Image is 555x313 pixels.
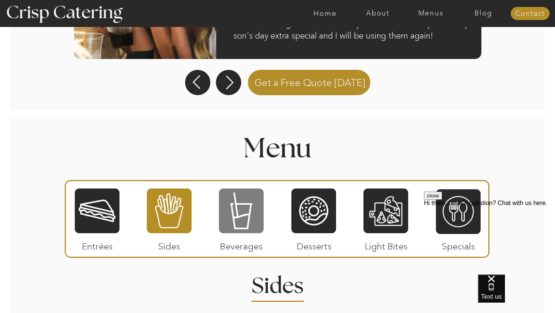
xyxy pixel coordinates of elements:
a: Get a Free Quote [DATE] [245,68,375,95]
iframe: podium webchat widget bubble [478,274,555,313]
a: Blog [457,10,510,17]
p: Sides [143,233,195,256]
a: About [351,10,404,17]
p: Desserts [288,233,340,256]
a: Home [299,10,351,17]
a: Contact [511,10,550,18]
a: Menus [404,10,457,17]
p: Light Bites [360,233,412,256]
iframe: podium webchat widget prompt [424,192,555,284]
h2: Sides [240,275,315,290]
p: Beverages [215,233,267,256]
p: Entrées [72,233,123,256]
h1: Menu [170,136,385,158]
